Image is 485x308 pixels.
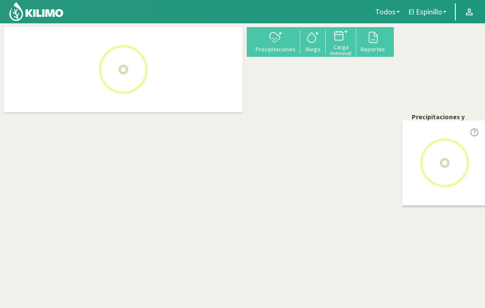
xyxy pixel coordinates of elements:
[254,46,298,52] div: Precipitaciones
[81,27,166,112] img: Loading...
[408,7,442,16] span: El Espinillo
[375,7,396,16] span: Todos
[303,46,323,52] div: Riego
[356,30,390,53] button: Reportes
[326,28,356,56] button: Carga mensual
[8,1,64,22] img: Kilimo
[412,112,470,153] p: Precipitaciones y riegos acumulados por sector
[328,44,354,56] div: Carga mensual
[300,30,326,53] button: Riego
[251,30,300,53] button: Precipitaciones
[359,46,387,52] div: Reportes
